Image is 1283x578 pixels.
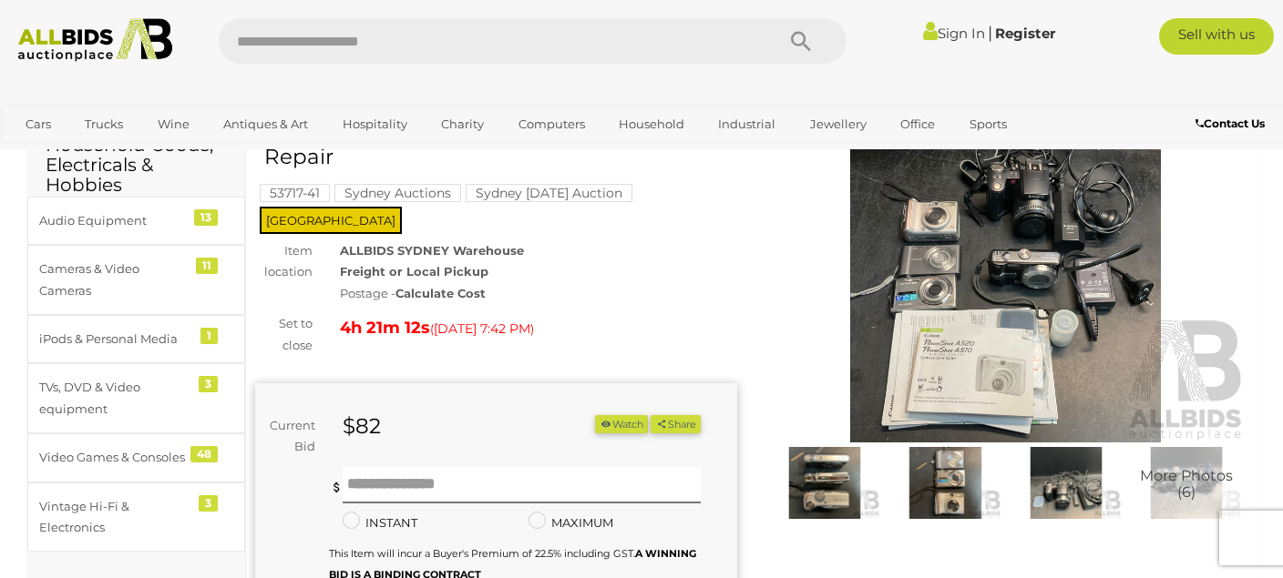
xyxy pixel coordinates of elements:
[343,512,417,533] label: INSTANT
[194,209,218,226] div: 13
[241,240,326,283] div: Item location
[9,18,181,62] img: Allbids.com.au
[466,184,632,202] mark: Sydney [DATE] Auction
[1159,18,1274,55] a: Sell with us
[466,186,632,200] a: Sydney [DATE] Auction
[340,264,488,279] strong: Freight or Local Pickup
[73,109,135,139] a: Trucks
[14,139,167,169] a: [GEOGRAPHIC_DATA]
[507,109,597,139] a: Computers
[1131,447,1242,519] a: More Photos(6)
[765,132,1247,442] img: Assorted Digital Camera - Untested & for Repair
[958,109,1019,139] a: Sports
[429,109,496,139] a: Charity
[1131,447,1242,519] img: Assorted Digital Camera - Untested & for Repair
[260,207,402,234] span: [GEOGRAPHIC_DATA]
[706,109,787,139] a: Industrial
[199,495,218,512] div: 3
[607,109,696,139] a: Household
[651,415,701,434] button: Share
[340,283,737,304] div: Postage -
[340,318,430,338] strong: 4h 21m 12s
[1196,114,1269,134] a: Contact Us
[39,496,190,539] div: Vintage Hi-Fi & Electronics
[923,25,985,42] a: Sign In
[27,482,245,553] a: Vintage Hi-Fi & Electronics 3
[46,135,227,195] h2: Household Goods, Electricals & Hobbies
[39,210,190,231] div: Audio Equipment
[146,109,201,139] a: Wine
[27,245,245,315] a: Cameras & Video Cameras 11
[200,328,218,344] div: 1
[434,320,530,337] span: [DATE] 7:42 PM
[39,329,190,350] div: iPods & Personal Media
[988,23,992,43] span: |
[888,109,947,139] a: Office
[199,376,218,392] div: 3
[1140,469,1233,501] span: More Photos (6)
[798,109,878,139] a: Jewellery
[39,259,190,301] div: Cameras & Video Cameras
[27,197,245,245] a: Audio Equipment 13
[27,363,245,433] a: TVs, DVD & Video equipment 3
[260,184,330,202] mark: 53717-41
[395,286,486,300] strong: Calculate Cost
[595,415,648,434] li: Watch this item
[27,315,245,363] a: iPods & Personal Media 1
[1196,117,1265,130] b: Contact Us
[255,415,329,458] div: Current Bid
[190,446,218,462] div: 48
[39,377,190,420] div: TVs, DVD & Video equipment
[260,186,330,200] a: 53717-41
[39,447,190,468] div: Video Games & Consoles
[211,109,320,139] a: Antiques & Art
[595,415,648,434] button: Watch
[430,321,534,336] span: ( )
[529,512,613,533] label: MAXIMUM
[27,433,245,482] a: Video Games & Consoles 48
[14,109,63,139] a: Cars
[196,258,218,274] div: 11
[241,313,326,356] div: Set to close
[1011,447,1122,519] img: Assorted Digital Camera - Untested & for Repair
[755,18,847,64] button: Search
[334,184,461,202] mark: Sydney Auctions
[264,123,733,169] h1: Assorted Digital Camera - Untested & for Repair
[334,186,461,200] a: Sydney Auctions
[769,447,880,519] img: Assorted Digital Camera - Untested & for Repair
[340,243,524,258] strong: ALLBIDS SYDNEY Warehouse
[343,413,381,439] strong: $82
[995,25,1055,42] a: Register
[889,447,1001,519] img: Assorted Digital Camera - Untested & for Repair
[331,109,419,139] a: Hospitality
